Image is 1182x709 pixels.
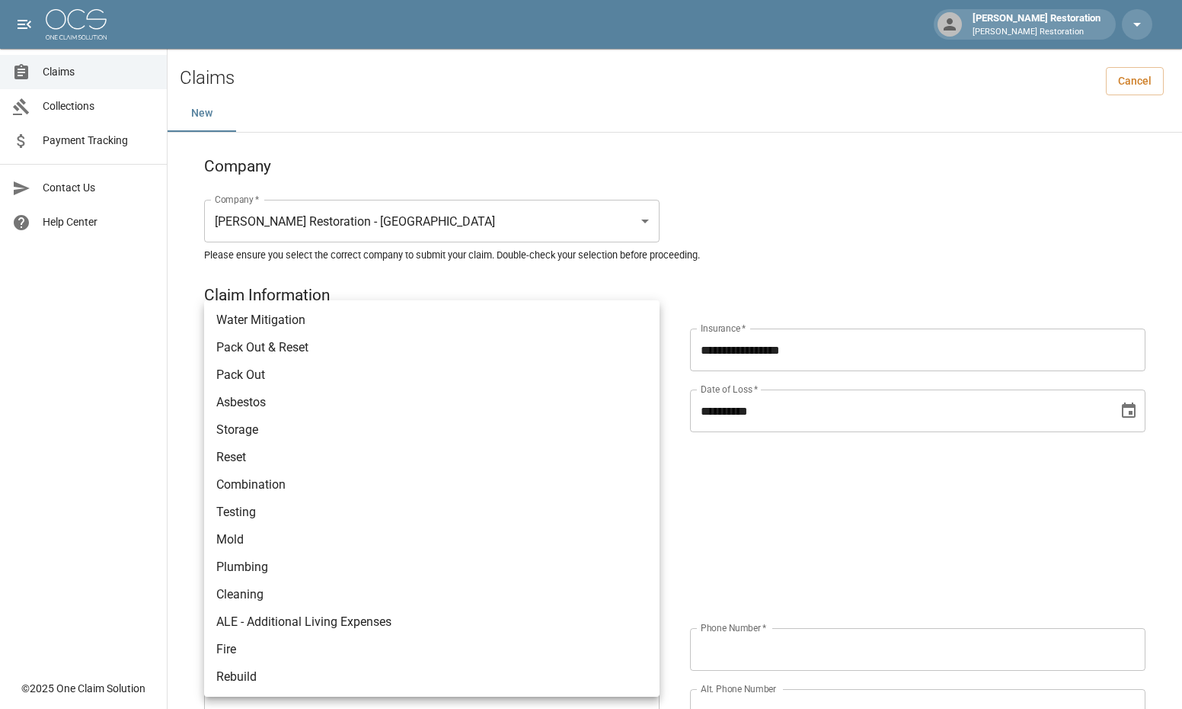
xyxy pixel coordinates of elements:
li: Asbestos [204,389,660,416]
li: Mold [204,526,660,553]
li: ALE - Additional Living Expenses [204,608,660,636]
li: Pack Out [204,361,660,389]
li: Reset [204,444,660,471]
li: Testing [204,499,660,526]
li: Storage [204,416,660,444]
li: Fire [204,636,660,663]
li: Pack Out & Reset [204,334,660,361]
li: Rebuild [204,663,660,691]
li: Combination [204,471,660,499]
li: Water Mitigation [204,306,660,334]
li: Cleaning [204,581,660,608]
li: Plumbing [204,553,660,581]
